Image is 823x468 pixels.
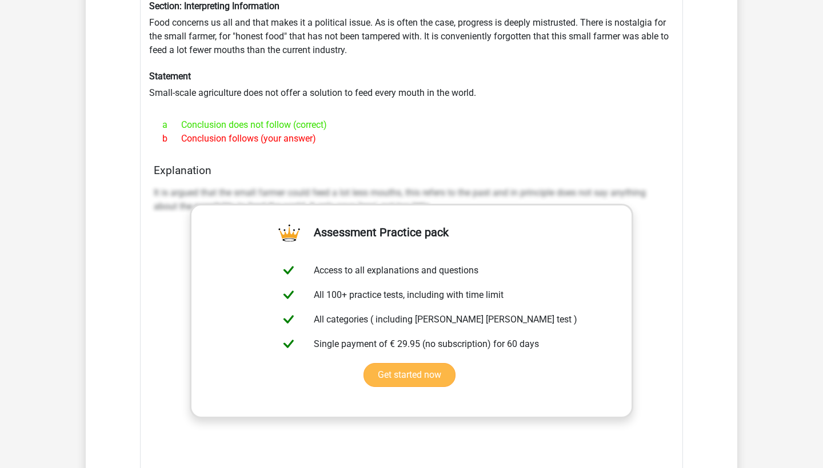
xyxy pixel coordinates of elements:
[154,118,669,132] div: Conclusion does not follow (correct)
[162,132,181,146] span: b
[162,118,181,132] span: a
[154,186,669,213] p: It is argued that the small farmer could feed a lot less mouths, this refers to the past and in p...
[154,164,669,177] h4: Explanation
[149,71,674,82] h6: Statement
[149,1,674,11] h6: Section: Interpreting Information
[363,363,456,387] a: Get started now
[154,132,669,146] div: Conclusion follows (your answer)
